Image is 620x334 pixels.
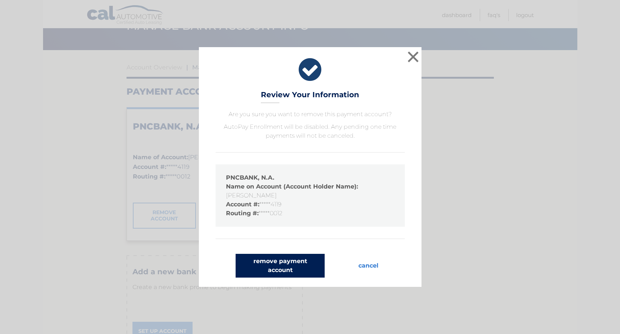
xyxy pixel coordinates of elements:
[226,210,259,217] strong: Routing #:
[226,183,358,190] strong: Name on Account (Account Holder Name):
[236,254,325,278] button: remove payment account
[352,254,384,278] button: cancel
[226,182,394,200] li: [PERSON_NAME]
[226,201,259,208] strong: Account #:
[216,110,405,119] p: Are you sure you want to remove this payment account?
[406,49,421,64] button: ×
[226,174,274,181] strong: PNCBANK, N.A.
[261,90,359,103] h3: Review Your Information
[216,122,405,140] p: AutoPay Enrollment will be disabled. Any pending one time payments will not be canceled.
